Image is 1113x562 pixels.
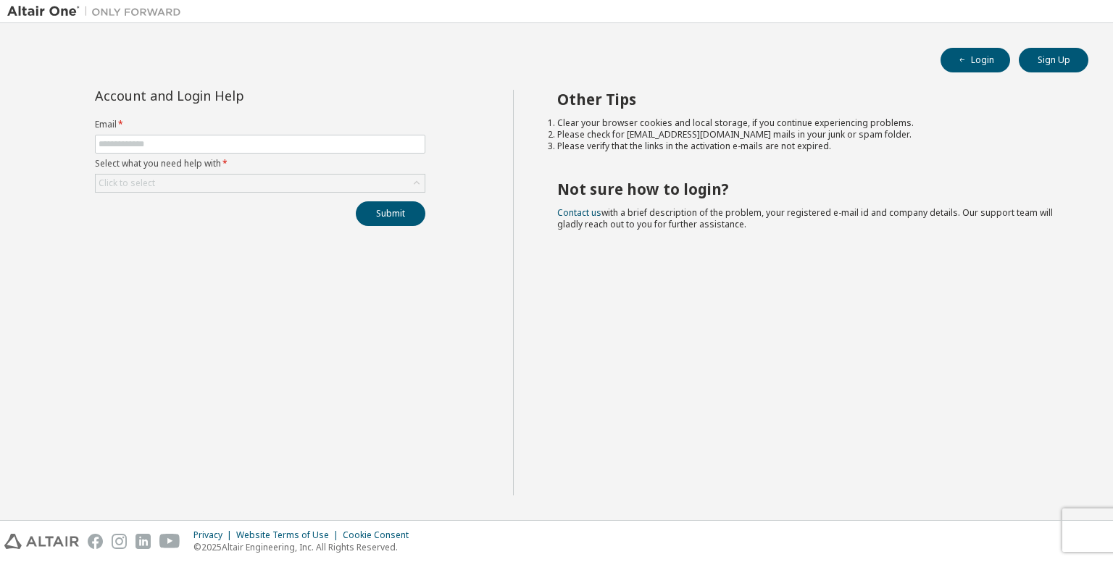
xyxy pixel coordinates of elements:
img: Altair One [7,4,188,19]
span: with a brief description of the problem, your registered e-mail id and company details. Our suppo... [557,206,1053,230]
img: altair_logo.svg [4,534,79,549]
button: Submit [356,201,425,226]
li: Please check for [EMAIL_ADDRESS][DOMAIN_NAME] mails in your junk or spam folder. [557,129,1063,140]
label: Email [95,119,425,130]
div: Click to select [99,177,155,189]
a: Contact us [557,206,601,219]
div: Cookie Consent [343,529,417,541]
img: instagram.svg [112,534,127,549]
img: youtube.svg [159,534,180,549]
div: Privacy [193,529,236,541]
li: Please verify that the links in the activation e-mails are not expired. [557,140,1063,152]
img: facebook.svg [88,534,103,549]
div: Click to select [96,175,425,192]
h2: Not sure how to login? [557,180,1063,198]
button: Sign Up [1019,48,1088,72]
div: Account and Login Help [95,90,359,101]
p: © 2025 Altair Engineering, Inc. All Rights Reserved. [193,541,417,553]
div: Website Terms of Use [236,529,343,541]
img: linkedin.svg [136,534,151,549]
li: Clear your browser cookies and local storage, if you continue experiencing problems. [557,117,1063,129]
label: Select what you need help with [95,158,425,169]
h2: Other Tips [557,90,1063,109]
button: Login [941,48,1010,72]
